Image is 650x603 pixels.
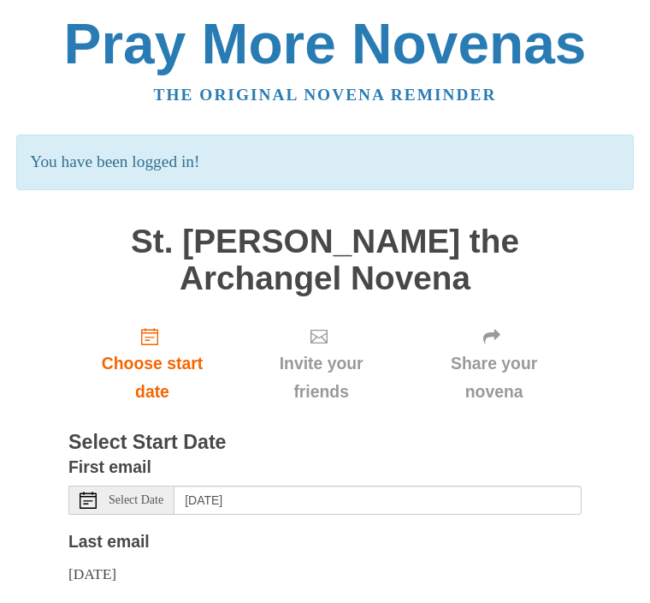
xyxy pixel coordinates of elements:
[68,528,150,556] label: Last email
[68,224,582,296] h1: St. [PERSON_NAME] the Archangel Novena
[68,432,582,454] h3: Select Start Date
[109,494,163,506] span: Select Date
[64,12,587,75] a: Pray More Novenas
[86,349,219,406] span: Choose start date
[68,453,151,481] label: First email
[253,349,389,406] span: Invite your friends
[16,134,633,190] p: You have been logged in!
[236,313,406,415] div: Click "Next" to confirm your start date first.
[423,349,564,406] span: Share your novena
[68,313,236,415] a: Choose start date
[68,565,116,582] span: [DATE]
[154,86,497,104] a: The original novena reminder
[406,313,582,415] div: Click "Next" to confirm your start date first.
